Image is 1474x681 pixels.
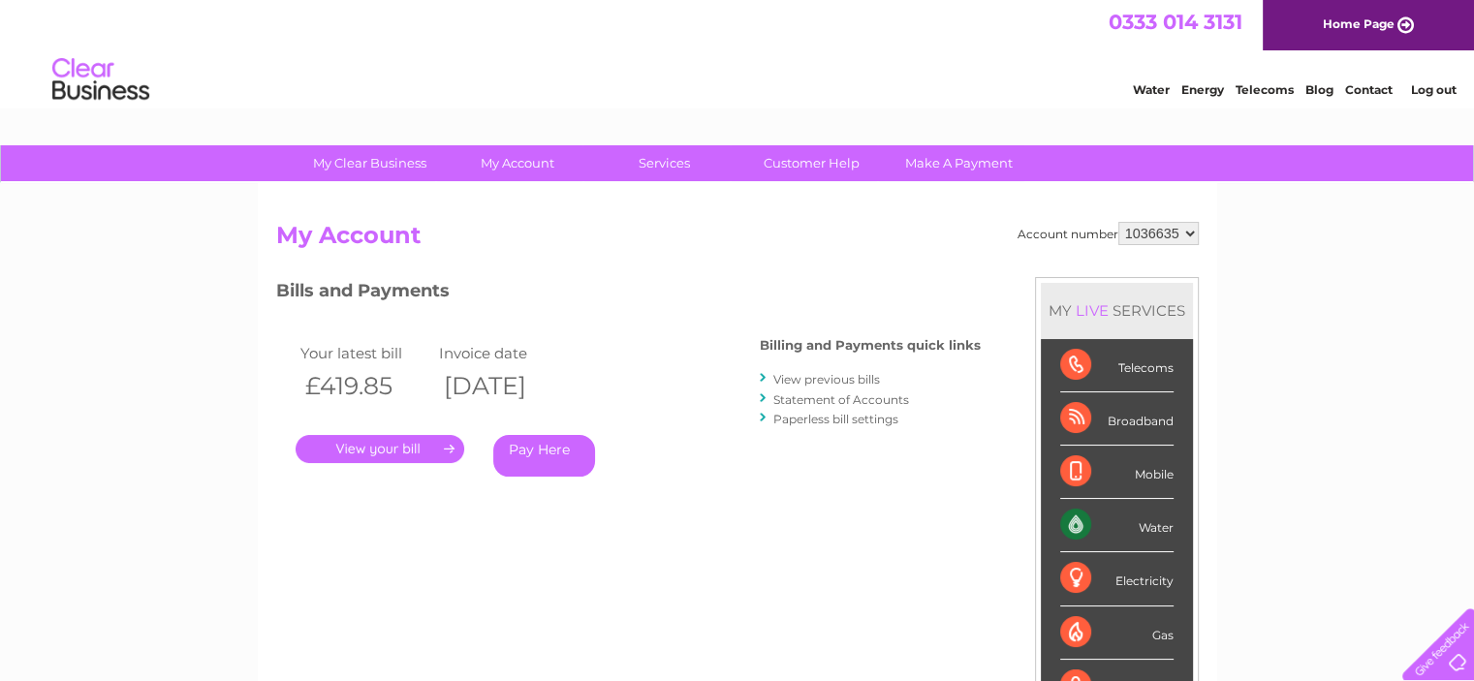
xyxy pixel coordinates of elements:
[1060,339,1174,392] div: Telecoms
[280,11,1196,94] div: Clear Business is a trading name of Verastar Limited (registered in [GEOGRAPHIC_DATA] No. 3667643...
[296,340,435,366] td: Your latest bill
[296,366,435,406] th: £419.85
[434,340,574,366] td: Invoice date
[276,222,1199,259] h2: My Account
[1181,82,1224,97] a: Energy
[51,50,150,109] img: logo.png
[773,372,880,387] a: View previous bills
[732,145,892,181] a: Customer Help
[1060,392,1174,446] div: Broadband
[493,435,595,477] a: Pay Here
[290,145,450,181] a: My Clear Business
[434,366,574,406] th: [DATE]
[1305,82,1333,97] a: Blog
[879,145,1039,181] a: Make A Payment
[1410,82,1456,97] a: Log out
[760,338,981,353] h4: Billing and Payments quick links
[1345,82,1393,97] a: Contact
[1072,301,1113,320] div: LIVE
[1041,283,1193,338] div: MY SERVICES
[437,145,597,181] a: My Account
[1133,82,1170,97] a: Water
[1060,446,1174,499] div: Mobile
[584,145,744,181] a: Services
[1060,499,1174,552] div: Water
[773,412,898,426] a: Paperless bill settings
[1060,552,1174,605] div: Electricity
[1060,606,1174,660] div: Gas
[276,277,981,311] h3: Bills and Payments
[1236,82,1294,97] a: Telecoms
[296,435,464,463] a: .
[1018,222,1199,245] div: Account number
[773,392,909,407] a: Statement of Accounts
[1109,10,1242,34] a: 0333 014 3131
